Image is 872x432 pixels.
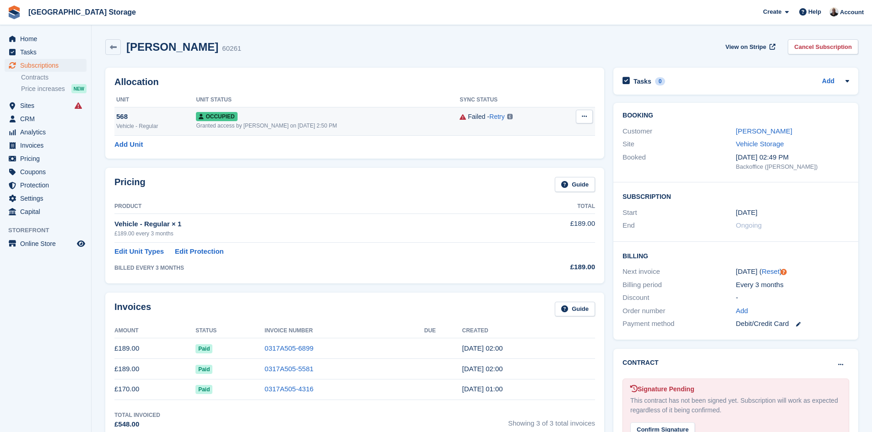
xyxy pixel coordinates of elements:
[623,126,736,137] div: Customer
[21,73,87,82] a: Contracts
[5,32,87,45] a: menu
[20,46,75,59] span: Tasks
[468,112,485,122] div: Failed
[630,420,695,428] a: Confirm Signature
[788,39,858,54] a: Cancel Subscription
[195,385,212,394] span: Paid
[20,99,75,112] span: Sites
[114,246,164,257] a: Edit Unit Types
[20,152,75,165] span: Pricing
[76,238,87,249] a: Preview store
[623,319,736,329] div: Payment method
[5,139,87,152] a: menu
[507,114,513,119] img: icon-info-grey-7440780725fd019a000dd9b08b2336e03edf1995a4989e88bcd33f0948082b44.svg
[506,213,595,242] td: £189.00
[623,267,736,277] div: Next invoice
[114,199,506,214] th: Product
[196,122,460,130] div: Granted access by [PERSON_NAME] on [DATE] 2:50 PM
[20,112,75,125] span: CRM
[25,5,140,20] a: [GEOGRAPHIC_DATA] Storage
[630,384,841,394] div: Signature Pending
[736,267,849,277] div: [DATE] ( )
[265,324,424,338] th: Invoice Number
[462,385,503,393] time: 2025-01-23 01:00:52 UTC
[20,139,75,152] span: Invoices
[8,226,91,235] span: Storefront
[116,112,196,122] div: 568
[114,411,160,419] div: Total Invoiced
[5,112,87,125] a: menu
[114,379,195,400] td: £170.00
[623,139,736,149] div: Site
[5,46,87,59] a: menu
[736,280,849,290] div: Every 3 months
[21,85,65,93] span: Price increases
[623,306,736,316] div: Order number
[20,192,75,205] span: Settings
[736,152,849,163] div: [DATE] 02:49 PM
[116,122,196,130] div: Vehicle - Regular
[114,359,195,379] td: £189.00
[265,344,314,352] a: 0317A505-6899
[736,208,758,218] time: 2025-01-23 01:00:00 UTC
[114,338,195,359] td: £189.00
[114,229,506,238] div: £189.00 every 3 months
[623,152,736,171] div: Booked
[623,112,849,119] h2: Booking
[508,411,595,430] span: Showing 3 of 3 total invoices
[20,32,75,45] span: Home
[424,324,462,338] th: Due
[736,221,762,229] span: Ongoing
[630,396,841,415] div: This contract has not been signed yet. Subscription will work as expected regardless of it being ...
[736,127,792,135] a: [PERSON_NAME]
[75,102,82,109] i: Smart entry sync failures have occurred
[20,237,75,250] span: Online Store
[462,365,503,373] time: 2025-04-23 01:00:28 UTC
[726,43,766,52] span: View on Stripe
[5,59,87,72] a: menu
[736,293,849,303] div: -
[462,324,595,338] th: Created
[114,177,146,192] h2: Pricing
[808,7,821,16] span: Help
[5,205,87,218] a: menu
[487,112,504,122] span: -
[20,126,75,139] span: Analytics
[175,246,224,257] a: Edit Protection
[623,293,736,303] div: Discount
[114,139,143,150] a: Add Unit
[763,7,781,16] span: Create
[114,264,506,272] div: BILLED EVERY 3 MONTHS
[7,5,21,19] img: stora-icon-8386f47178a22dfd0bd8f6a31ec36ba5ce8667c1dd55bd0f319d3a0aa187defe.svg
[20,59,75,72] span: Subscriptions
[5,152,87,165] a: menu
[736,306,748,316] a: Add
[655,77,666,85] div: 0
[21,84,87,94] a: Price increases NEW
[736,319,849,329] div: Debit/Credit Card
[5,179,87,192] a: menu
[20,205,75,218] span: Capital
[196,93,460,107] th: Unit Status
[736,140,784,148] a: Vehicle Storage
[623,220,736,231] div: End
[736,162,849,171] div: Backoffice ([PERSON_NAME])
[623,280,736,290] div: Billing period
[623,192,849,201] h2: Subscription
[762,267,780,275] a: Reset
[114,324,195,338] th: Amount
[265,385,314,393] a: 0317A505-4316
[462,344,503,352] time: 2025-07-23 01:00:24 UTC
[114,77,595,87] h2: Allocation
[555,302,595,317] a: Guide
[195,365,212,374] span: Paid
[195,344,212,353] span: Paid
[265,365,314,373] a: 0317A505-5581
[20,179,75,192] span: Protection
[5,192,87,205] a: menu
[5,126,87,139] a: menu
[780,268,788,276] div: Tooltip anchor
[489,113,504,120] a: Retry
[506,199,595,214] th: Total
[114,419,160,430] div: £548.00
